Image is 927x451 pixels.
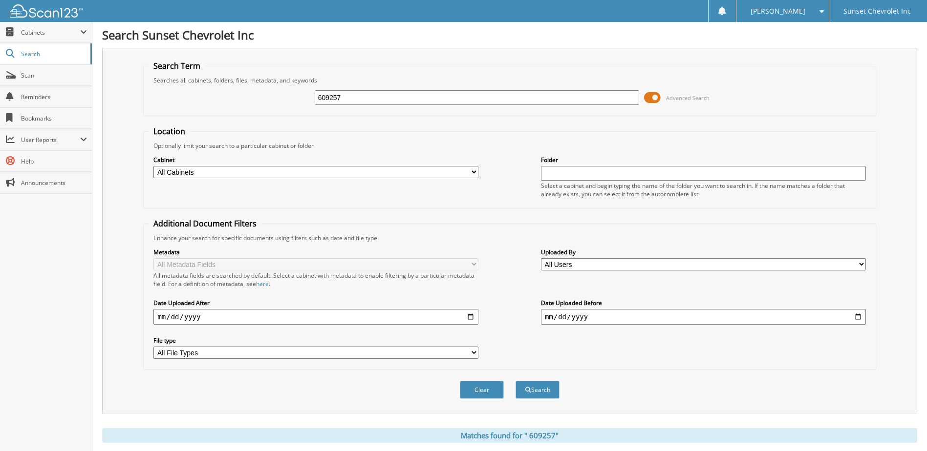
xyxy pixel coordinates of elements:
[541,156,866,164] label: Folder
[751,8,805,14] span: [PERSON_NAME]
[666,94,710,102] span: Advanced Search
[516,381,560,399] button: Search
[21,28,80,37] span: Cabinets
[541,248,866,256] label: Uploaded By
[21,114,87,123] span: Bookmarks
[149,126,190,137] legend: Location
[102,27,917,43] h1: Search Sunset Chevrolet Inc
[149,234,870,242] div: Enhance your search for specific documents using filters such as date and file type.
[153,248,478,256] label: Metadata
[843,8,911,14] span: Sunset Chevrolet Inc
[149,218,261,229] legend: Additional Document Filters
[21,136,80,144] span: User Reports
[21,71,87,80] span: Scan
[153,271,478,288] div: All metadata fields are searched by default. Select a cabinet with metadata to enable filtering b...
[541,299,866,307] label: Date Uploaded Before
[541,182,866,198] div: Select a cabinet and begin typing the name of the folder you want to search in. If the name match...
[256,280,269,288] a: here
[21,50,86,58] span: Search
[21,179,87,187] span: Announcements
[149,142,870,150] div: Optionally limit your search to a particular cabinet or folder
[153,309,478,325] input: start
[21,93,87,101] span: Reminders
[153,336,478,345] label: File type
[149,61,205,71] legend: Search Term
[149,76,870,84] div: Searches all cabinets, folders, files, metadata, and keywords
[460,381,504,399] button: Clear
[541,309,866,325] input: end
[10,4,83,18] img: scan123-logo-white.svg
[21,157,87,165] span: Help
[153,156,478,164] label: Cabinet
[153,299,478,307] label: Date Uploaded After
[102,428,917,443] div: Matches found for " 609257"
